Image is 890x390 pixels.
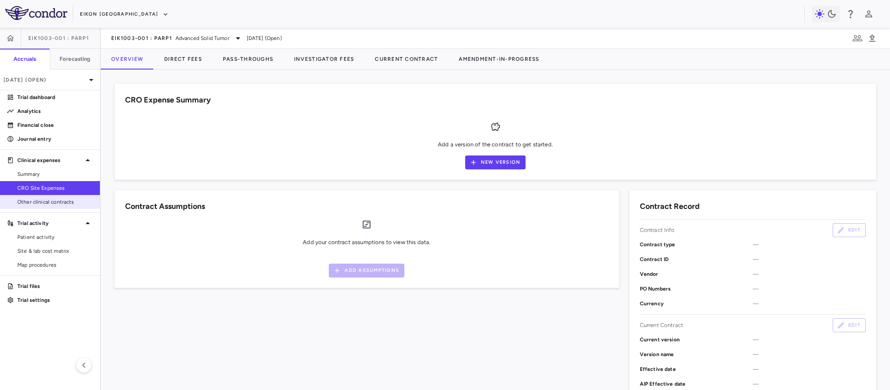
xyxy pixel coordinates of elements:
p: Current Contract [640,321,683,329]
p: Add a version of the contract to get started. [438,141,553,149]
span: — [753,241,866,248]
p: Contract ID [640,255,753,263]
p: Trial dashboard [17,93,93,101]
h6: Forecasting [60,55,91,63]
span: — [753,380,866,388]
span: [DATE] (Open) [247,34,282,42]
p: Effective date [640,365,753,373]
p: Contract type [640,241,753,248]
p: Currency [640,300,753,307]
span: — [753,365,866,373]
p: AIP Effective date [640,380,753,388]
h6: CRO Expense Summary [125,94,211,106]
button: New Version [465,155,526,169]
button: Pass-Throughs [212,49,284,69]
button: Investigator Fees [284,49,364,69]
p: Analytics [17,107,93,115]
span: — [753,270,866,278]
button: Amendment-In-Progress [448,49,549,69]
p: PO Numbers [640,285,753,293]
span: Map procedures [17,261,93,269]
p: [DATE] (Open) [3,76,86,84]
p: Journal entry [17,135,93,143]
button: Overview [101,49,154,69]
span: Advanced Solid Tumor [175,34,229,42]
span: Site & lab cost matrix [17,247,93,255]
span: Summary [17,170,93,178]
span: Patient activity [17,233,93,241]
p: Financial close [17,121,93,129]
span: Other clinical contracts [17,198,93,206]
p: Vendor [640,270,753,278]
button: Current Contract [364,49,448,69]
button: Direct Fees [154,49,212,69]
p: Trial activity [17,219,83,227]
p: Version name [640,350,753,358]
span: — [753,350,866,358]
button: Eikon [GEOGRAPHIC_DATA] [80,7,169,21]
h6: Accruals [13,55,36,63]
p: Add your contract assumptions to view this data. [303,238,430,246]
span: EIK1003-001 : PARP1 [111,35,172,42]
span: — [753,285,866,293]
span: CRO Site Expenses [17,184,93,192]
img: logo-full-SnFGN8VE.png [5,6,67,20]
h6: Contract Assumptions [125,201,205,212]
p: Trial settings [17,296,93,304]
p: Contract Info [640,226,675,234]
h6: Contract Record [640,201,700,212]
span: — [753,255,866,263]
p: Current version [640,336,753,344]
p: Clinical expenses [17,156,83,164]
span: — [753,336,866,344]
p: Trial files [17,282,93,290]
span: — [753,300,866,307]
span: EIK1003-001 : PARP1 [28,35,89,42]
